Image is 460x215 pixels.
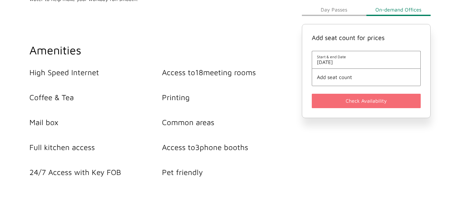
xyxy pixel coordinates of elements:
[317,75,416,80] button: Add seat count
[29,118,162,127] li: Mail box
[312,34,421,41] h4: Add seat count for prices
[162,118,295,127] li: Common areas
[162,143,295,152] li: Access to 3 phone booths
[29,168,162,177] li: 24/7 Access with Key FOB
[302,3,366,16] button: Day Passes
[29,68,162,77] li: High Speed Internet
[29,42,294,58] h2: Amenities
[162,68,295,77] li: Access to 18 meeting rooms
[317,55,416,65] button: Start & end Date[DATE]
[29,93,162,102] li: Coffee & Tea
[29,143,162,152] li: Full kitchen access
[312,94,421,108] button: Check Availability
[317,60,416,65] span: [DATE]
[162,93,295,102] li: Printing
[317,55,416,60] span: Start & end Date
[162,168,295,177] li: Pet friendly
[366,3,431,16] button: On-demand Offices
